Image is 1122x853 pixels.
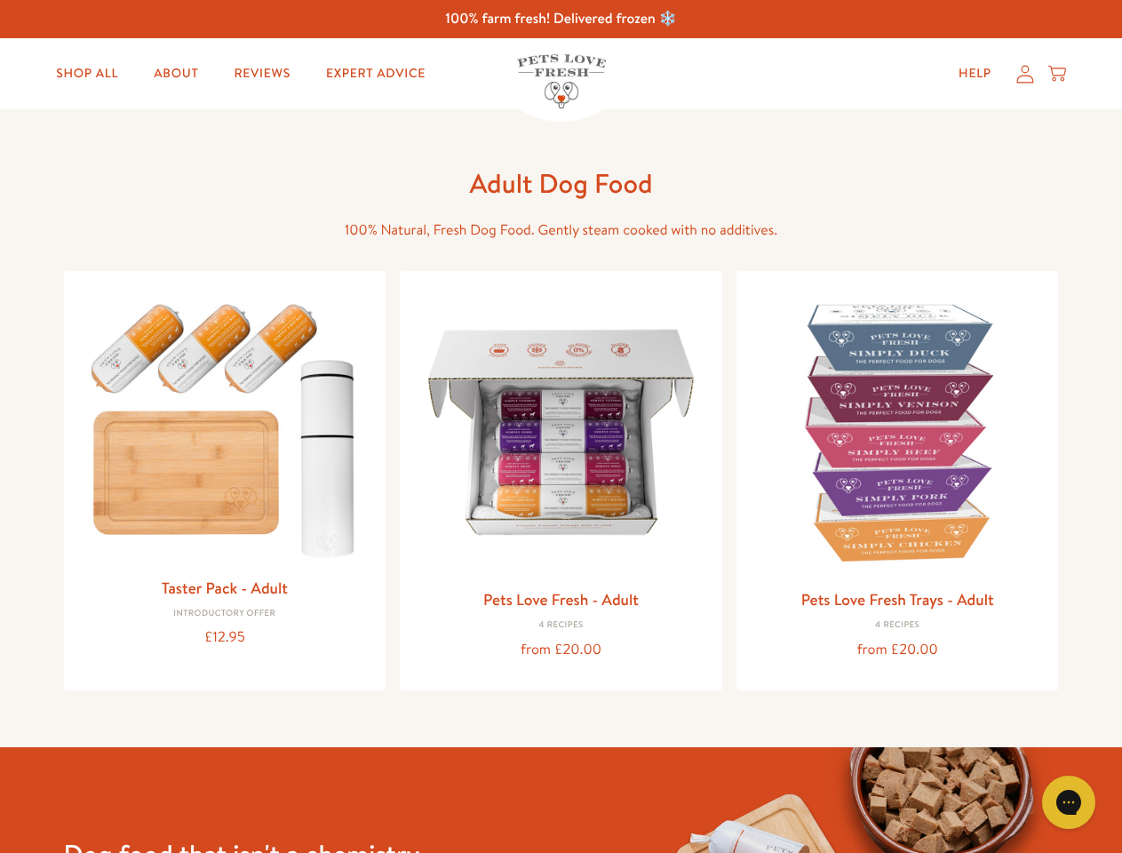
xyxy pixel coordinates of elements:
a: Shop All [42,56,132,92]
div: 4 Recipes [751,620,1045,631]
a: About [139,56,212,92]
img: Pets Love Fresh - Adult [414,285,708,579]
span: 100% Natural, Fresh Dog Food. Gently steam cooked with no additives. [345,220,777,240]
div: 4 Recipes [414,620,708,631]
a: Taster Pack - Adult [162,577,288,599]
img: Taster Pack - Adult [78,285,372,567]
a: Pets Love Fresh - Adult [483,588,639,610]
a: Reviews [219,56,304,92]
div: from £20.00 [414,638,708,662]
a: Expert Advice [312,56,440,92]
div: £12.95 [78,626,372,650]
img: Pets Love Fresh Trays - Adult [751,285,1045,579]
div: from £20.00 [751,638,1045,662]
a: Help [944,56,1006,92]
iframe: Gorgias live chat messenger [1033,769,1104,835]
h1: Adult Dog Food [277,166,846,201]
a: Pets Love Fresh Trays - Adult [801,588,994,610]
div: Introductory Offer [78,609,372,619]
img: Pets Love Fresh [517,54,606,108]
